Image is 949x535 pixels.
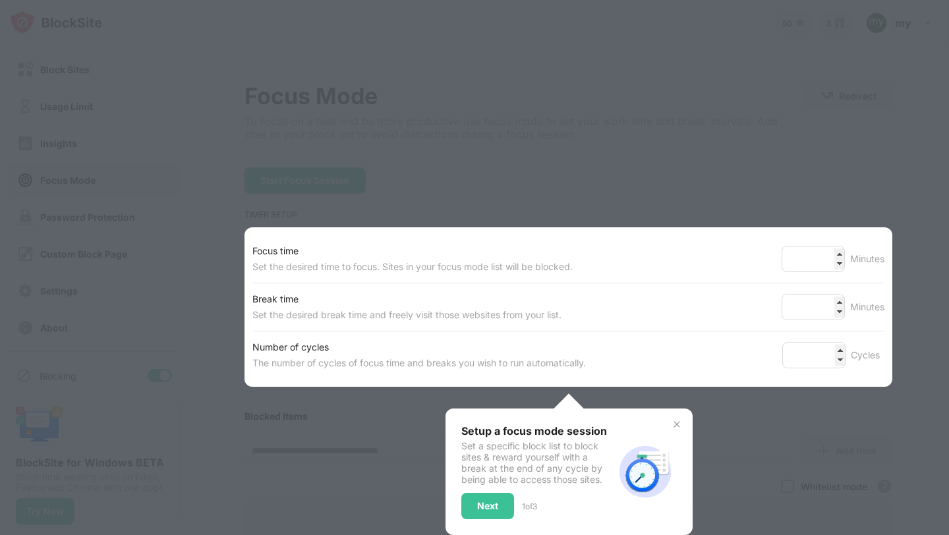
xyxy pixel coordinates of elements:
[252,291,561,307] div: Break time
[672,419,682,430] img: x-button.svg
[252,339,586,355] div: Number of cycles
[477,501,498,511] div: Next
[252,307,561,323] div: Set the desired break time and freely visit those websites from your list.
[461,440,614,485] div: Set a specific block list to block sites & reward yourself with a break at the end of any cycle b...
[850,251,884,267] div: Minutes
[252,259,573,275] div: Set the desired time to focus. Sites in your focus mode list will be blocked.
[461,424,614,437] div: Setup a focus mode session
[522,501,537,511] div: 1 of 3
[252,355,586,371] div: The number of cycles of focus time and breaks you wish to run automatically.
[851,347,884,363] div: Cycles
[850,299,884,315] div: Minutes
[252,243,573,259] div: Focus time
[614,440,677,503] img: focus-mode-timer.svg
